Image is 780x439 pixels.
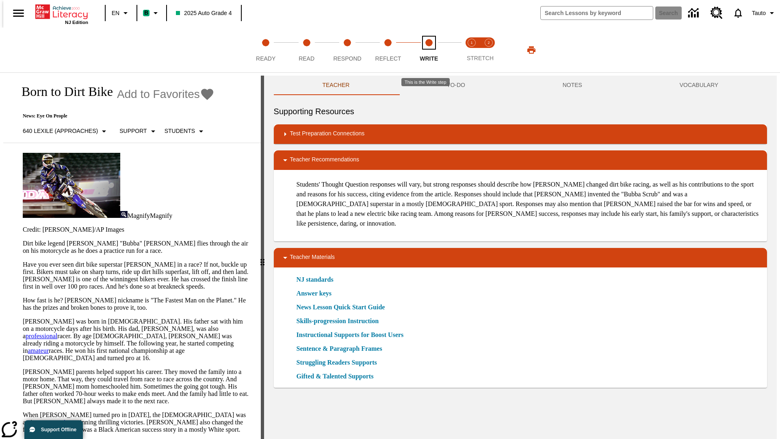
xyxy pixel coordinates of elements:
span: Tauto [752,9,766,17]
button: VOCABULARY [631,76,767,95]
p: Teacher Materials [290,253,335,263]
span: Read [299,55,314,62]
div: This is the Write step [401,78,450,86]
span: Add to Favorites [117,88,200,101]
a: Struggling Readers Supports [297,358,382,367]
button: TO-DO [398,76,514,95]
button: Stretch Read step 1 of 2 [460,28,483,72]
a: NJ standards [297,275,338,285]
p: Students' Thought Question responses will vary, but strong responses should describe how [PERSON_... [297,180,760,228]
span: Magnify [128,212,150,219]
button: Select Student [161,124,209,139]
button: Select Lexile, 640 Lexile (Approaches) [19,124,112,139]
button: Read step 2 of 5 [283,28,330,72]
button: Add to Favorites - Born to Dirt Bike [117,87,214,101]
button: Teacher [274,76,399,95]
div: Test Preparation Connections [274,124,767,144]
p: [PERSON_NAME] was born in [DEMOGRAPHIC_DATA]. His father sat with him on a motorcycle days after ... [23,318,251,362]
button: Ready step 1 of 5 [242,28,289,72]
p: Teacher Recommendations [290,155,359,165]
p: Test Preparation Connections [290,129,365,139]
a: Sentence & Paragraph Frames, Will open in new browser window or tab [297,344,382,354]
a: News Lesson Quick Start Guide, Will open in new browser window or tab [297,302,385,312]
span: Magnify [150,212,172,219]
span: Reflect [375,55,401,62]
button: Open side menu [6,1,30,25]
span: EN [112,9,119,17]
div: Teacher Recommendations [274,150,767,170]
span: B [144,8,148,18]
button: NOTES [514,76,631,95]
img: Motocross racer James Stewart flies through the air on his dirt bike. [23,153,120,218]
span: NJ Edition [65,20,88,25]
div: Home [35,3,88,25]
h1: Born to Dirt Bike [13,84,113,99]
p: Students [165,127,195,135]
div: Press Enter or Spacebar and then press right and left arrow keys to move the slider [261,76,264,439]
span: 2025 Auto Grade 4 [176,9,232,17]
p: How fast is he? [PERSON_NAME] nickname is "The Fastest Man on the Planet." He has the prizes and ... [23,297,251,311]
a: Answer keys, Will open in new browser window or tab [297,289,331,298]
div: reading [3,76,261,435]
span: Ready [256,55,275,62]
span: Respond [333,55,361,62]
p: 640 Lexile (Approaches) [23,127,98,135]
button: Boost Class color is mint green. Change class color [140,6,164,20]
p: Support [119,127,147,135]
button: Language: EN, Select a language [108,6,134,20]
a: professional [26,333,57,339]
a: Resource Center, Will open in new tab [706,2,728,24]
input: search field [541,7,653,20]
div: Instructional Panel Tabs [274,76,767,95]
a: sensation [48,419,72,426]
p: When [PERSON_NAME] turned pro in [DATE], the [DEMOGRAPHIC_DATA] was an instant , winning thrillin... [23,411,251,433]
img: Magnify [120,211,128,218]
span: STRETCH [467,55,494,61]
a: Data Center [683,2,706,24]
a: Notifications [728,2,749,24]
div: activity [264,76,777,439]
text: 1 [470,41,472,45]
a: Instructional Supports for Boost Users, Will open in new browser window or tab [297,330,404,340]
button: Scaffolds, Support [116,124,161,139]
button: Write step 5 of 5 [405,28,453,72]
span: Write [420,55,438,62]
button: Stretch Respond step 2 of 2 [477,28,500,72]
p: Have you ever seen dirt bike superstar [PERSON_NAME] in a race? If not, buckle up first. Bikers m... [23,261,251,290]
button: Respond step 3 of 5 [324,28,371,72]
button: Print [518,43,544,57]
button: Reflect step 4 of 5 [364,28,412,72]
text: 2 [487,41,490,45]
p: Dirt bike legend [PERSON_NAME] "Bubba" [PERSON_NAME] flies through the air on his motorcycle as h... [23,240,251,254]
p: Credit: [PERSON_NAME]/AP Images [23,226,251,233]
a: amateur [28,347,49,354]
button: Profile/Settings [749,6,780,20]
button: Support Offline [24,420,83,439]
div: Teacher Materials [274,248,767,267]
p: News: Eye On People [13,113,214,119]
h6: Supporting Resources [274,105,767,118]
a: Gifted & Talented Supports [297,372,379,381]
p: [PERSON_NAME] parents helped support his career. They moved the family into a motor home. That wa... [23,368,251,405]
a: Skills-progression Instruction, Will open in new browser window or tab [297,316,379,326]
span: Support Offline [41,427,76,432]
